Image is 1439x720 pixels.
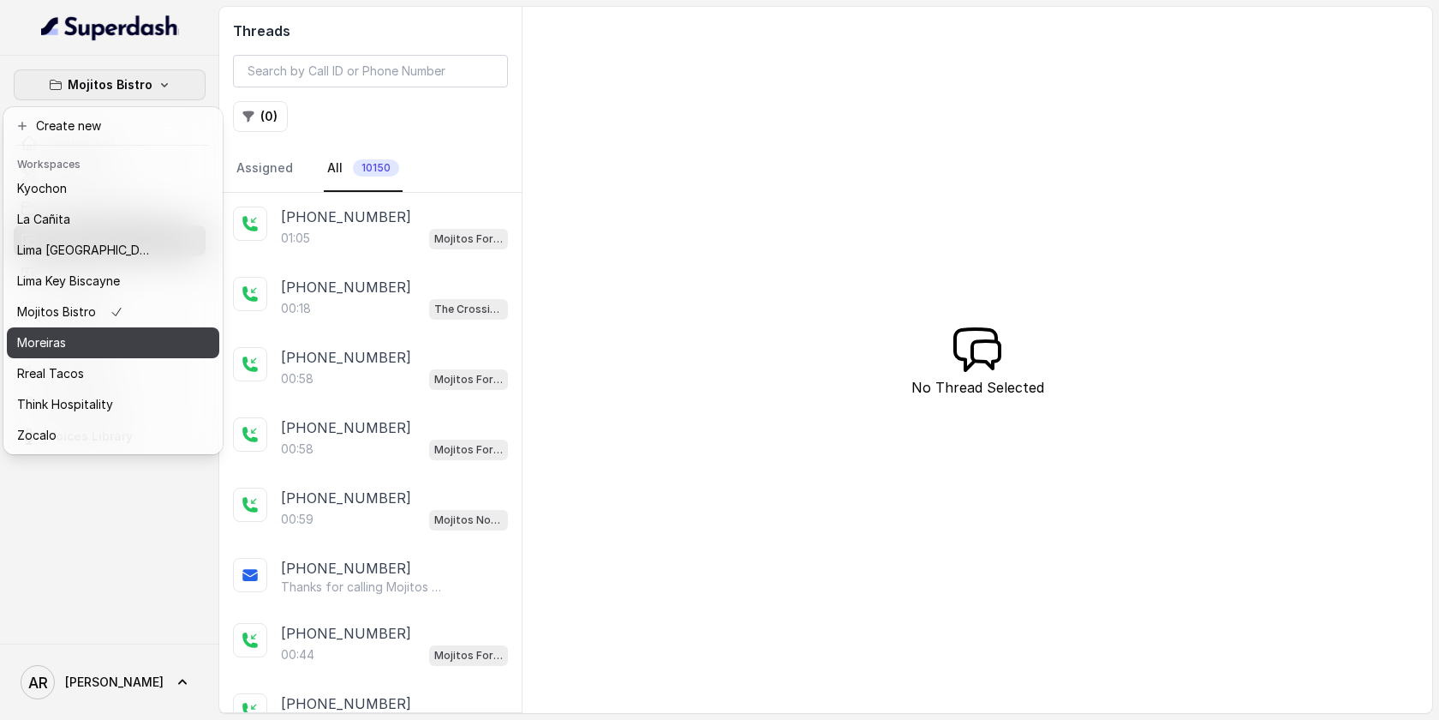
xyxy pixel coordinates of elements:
button: Create new [7,111,219,141]
p: Mojitos Bistro [17,302,96,322]
div: Mojitos Bistro [3,107,223,454]
p: Mojitos Bistro [68,75,152,95]
p: Zocalo [17,425,57,446]
p: Think Hospitality [17,394,113,415]
p: Kyochon [17,178,67,199]
p: La Cañita [17,209,70,230]
header: Workspaces [7,149,219,177]
p: Rreal Tacos [17,363,84,384]
p: Lima Key Biscayne [17,271,120,291]
p: Moreiras [17,333,66,353]
button: Mojitos Bistro [14,69,206,100]
p: Lima [GEOGRAPHIC_DATA] [17,240,154,261]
